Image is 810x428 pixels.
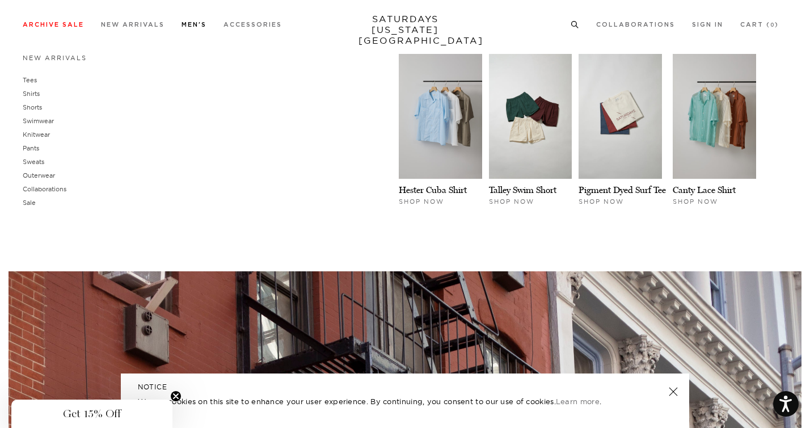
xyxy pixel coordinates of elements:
[23,171,55,179] a: Outerwear
[23,117,54,125] a: Swimwear
[23,131,50,139] a: Knitwear
[23,54,87,62] a: New Arrivals
[223,22,282,28] a: Accessories
[182,22,206,28] a: Men's
[63,407,121,421] span: Get 15% Off
[138,396,632,407] p: We use cookies on this site to enhance your user experience. By continuing, you consent to our us...
[23,158,44,166] a: Sweats
[23,199,36,207] a: Sale
[11,400,172,428] div: Get 15% OffClose teaser
[170,391,182,402] button: Close teaser
[138,382,672,392] h5: NOTICE
[358,14,452,46] a: SATURDAYS[US_STATE][GEOGRAPHIC_DATA]
[740,22,779,28] a: Cart (0)
[579,184,666,195] a: Pigment Dyed Surf Tee
[673,184,736,195] a: Canty Lace Shirt
[399,184,467,195] a: Hester Cuba Shirt
[23,22,84,28] a: Archive Sale
[596,22,675,28] a: Collaborations
[23,103,42,111] a: Shorts
[23,90,40,98] a: Shirts
[770,23,775,28] small: 0
[556,397,600,406] a: Learn more
[692,22,723,28] a: Sign In
[101,22,164,28] a: New Arrivals
[23,76,37,84] a: Tees
[23,185,66,193] a: Collaborations
[489,184,556,195] a: Talley Swim Short
[23,144,39,152] a: Pants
